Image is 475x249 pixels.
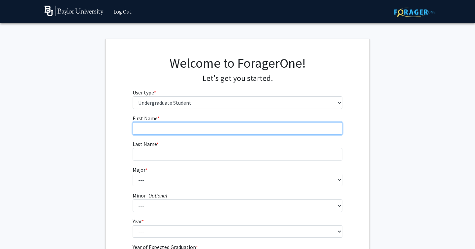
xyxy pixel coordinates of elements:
[394,7,435,17] img: ForagerOne Logo
[133,141,157,147] span: Last Name
[133,217,144,225] label: Year
[133,89,156,96] label: User type
[45,6,104,16] img: Baylor University Logo
[133,55,343,71] h1: Welcome to ForagerOne!
[146,192,167,199] i: - Optional
[133,166,147,174] label: Major
[133,192,167,199] label: Minor
[5,219,28,244] iframe: Chat
[133,115,157,122] span: First Name
[133,74,343,83] h4: Let's get you started.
